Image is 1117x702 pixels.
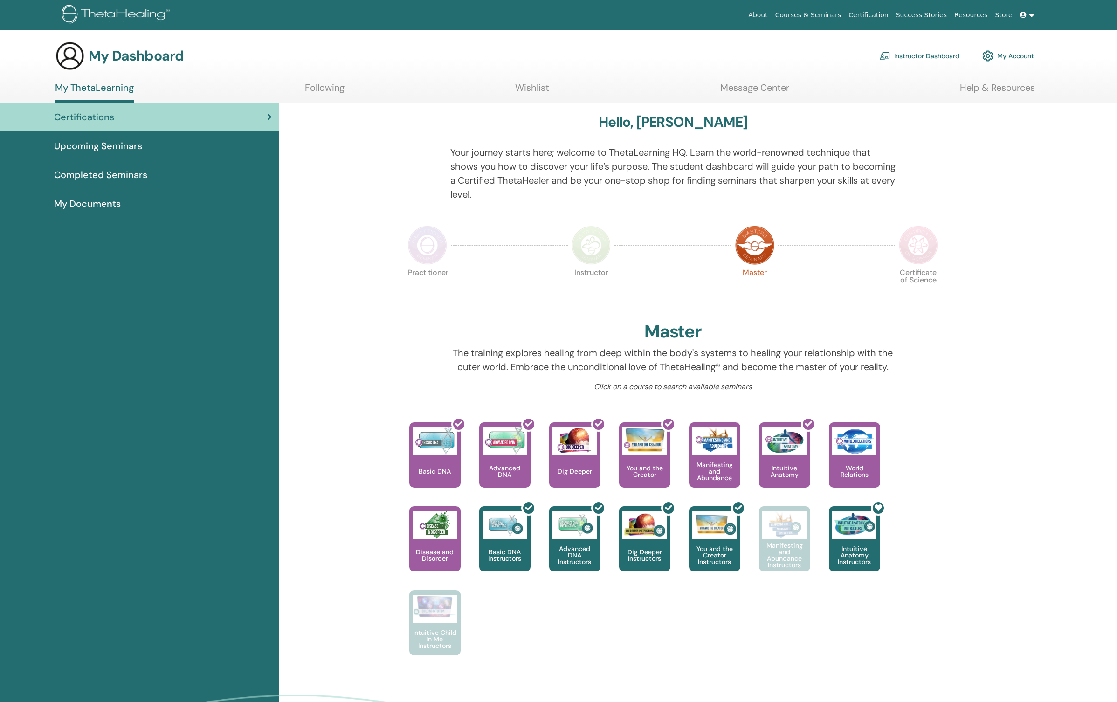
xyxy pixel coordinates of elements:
[735,226,774,265] img: Master
[832,427,876,455] img: World Relations
[951,7,992,24] a: Resources
[413,511,457,539] img: Disease and Disorder
[483,511,527,539] img: Basic DNA Instructors
[759,465,810,478] p: Intuitive Anatomy
[55,41,85,71] img: generic-user-icon.jpg
[409,506,461,590] a: Disease and Disorder Disease and Disorder
[619,465,670,478] p: You and the Creator
[759,422,810,506] a: Intuitive Anatomy Intuitive Anatomy
[619,506,670,590] a: Dig Deeper Instructors Dig Deeper Instructors
[692,427,737,455] img: Manifesting and Abundance
[549,506,600,590] a: Advanced DNA Instructors Advanced DNA Instructors
[879,52,890,60] img: chalkboard-teacher.svg
[619,422,670,506] a: You and the Creator You and the Creator
[54,139,142,153] span: Upcoming Seminars
[892,7,951,24] a: Success Stories
[479,422,531,506] a: Advanced DNA Advanced DNA
[759,542,810,568] p: Manifesting and Abundance Instructors
[552,511,597,539] img: Advanced DNA Instructors
[759,506,810,590] a: Manifesting and Abundance Instructors Manifesting and Abundance Instructors
[982,48,993,64] img: cog.svg
[692,511,737,539] img: You and the Creator Instructors
[479,506,531,590] a: Basic DNA Instructors Basic DNA Instructors
[689,506,740,590] a: You and the Creator Instructors You and the Creator Instructors
[479,549,531,562] p: Basic DNA Instructors
[762,427,807,455] img: Intuitive Anatomy
[54,110,114,124] span: Certifications
[408,226,447,265] img: Practitioner
[829,422,880,506] a: World Relations World Relations
[689,422,740,506] a: Manifesting and Abundance Manifesting and Abundance
[735,269,774,308] p: Master
[54,197,121,211] span: My Documents
[829,545,880,565] p: Intuitive Anatomy Instructors
[599,114,748,131] h3: Hello, [PERSON_NAME]
[689,545,740,565] p: You and the Creator Instructors
[845,7,892,24] a: Certification
[409,422,461,506] a: Basic DNA Basic DNA
[55,82,134,103] a: My ThetaLearning
[549,422,600,506] a: Dig Deeper Dig Deeper
[772,7,845,24] a: Courses & Seminars
[829,465,880,478] p: World Relations
[450,145,896,201] p: Your journey starts here; welcome to ThetaLearning HQ. Learn the world-renowned technique that sh...
[554,468,596,475] p: Dig Deeper
[572,226,611,265] img: Instructor
[305,82,345,100] a: Following
[622,511,667,539] img: Dig Deeper Instructors
[409,590,461,674] a: Intuitive Child In Me Instructors Intuitive Child In Me Instructors
[409,629,461,649] p: Intuitive Child In Me Instructors
[992,7,1016,24] a: Store
[982,46,1034,66] a: My Account
[622,427,667,453] img: You and the Creator
[572,269,611,308] p: Instructor
[829,506,880,590] a: Intuitive Anatomy Instructors Intuitive Anatomy Instructors
[879,46,959,66] a: Instructor Dashboard
[960,82,1035,100] a: Help & Resources
[552,427,597,455] img: Dig Deeper
[408,269,447,308] p: Practitioner
[689,461,740,481] p: Manifesting and Abundance
[89,48,184,64] h3: My Dashboard
[483,427,527,455] img: Advanced DNA
[450,346,896,374] p: The training explores healing from deep within the body's systems to healing your relationship wi...
[515,82,549,100] a: Wishlist
[450,381,896,392] p: Click on a course to search available seminars
[899,269,938,308] p: Certificate of Science
[762,511,807,539] img: Manifesting and Abundance Instructors
[832,511,876,539] img: Intuitive Anatomy Instructors
[409,549,461,562] p: Disease and Disorder
[745,7,771,24] a: About
[413,427,457,455] img: Basic DNA
[62,5,173,26] img: logo.png
[479,465,531,478] p: Advanced DNA
[413,595,457,618] img: Intuitive Child In Me Instructors
[549,545,600,565] p: Advanced DNA Instructors
[720,82,789,100] a: Message Center
[619,549,670,562] p: Dig Deeper Instructors
[644,321,702,343] h2: Master
[54,168,147,182] span: Completed Seminars
[899,226,938,265] img: Certificate of Science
